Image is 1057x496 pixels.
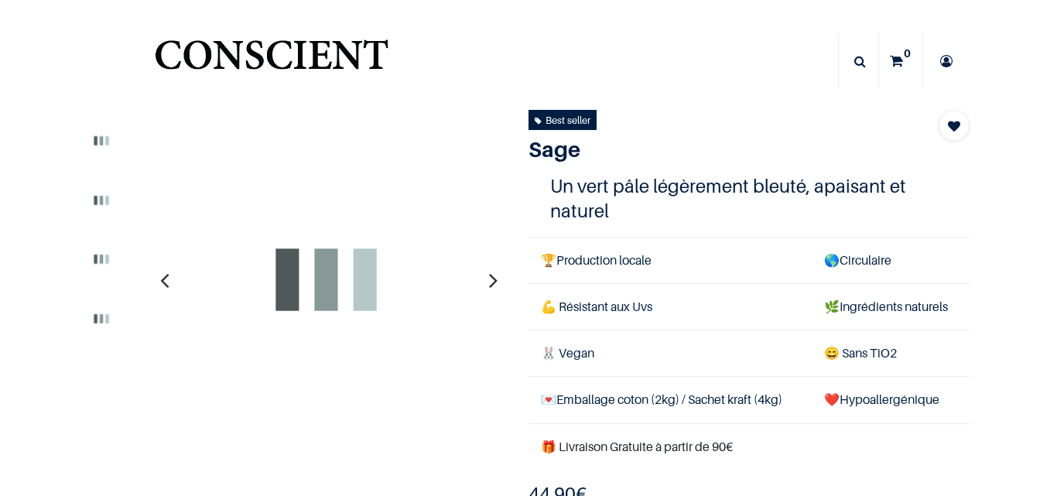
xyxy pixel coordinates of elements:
img: Product image [76,293,126,344]
td: Emballage coton (2kg) / Sachet kraft (4kg) [528,377,812,423]
font: 🎁 Livraison Gratuite à partir de 90€ [541,439,733,454]
a: Logo of Conscient [152,31,391,92]
img: Product image [505,110,845,450]
td: Ingrédients naturels [812,284,970,330]
img: Product image [76,175,126,225]
td: ans TiO2 [812,330,970,377]
span: 🐰 Vegan [541,345,594,361]
td: ❤️Hypoallergénique [812,377,970,423]
span: Add to wishlist [948,117,960,135]
h4: Un vert pâle légèrement bleuté, apaisant et naturel [550,174,947,222]
h1: Sage [528,136,903,162]
span: 🏆 [541,252,556,268]
a: 0 [879,34,922,88]
sup: 0 [900,46,915,61]
img: Product image [156,110,497,450]
td: Circulaire [812,237,970,283]
span: 😄 S [824,345,849,361]
img: Product image [76,234,126,285]
button: Add to wishlist [939,110,970,141]
span: 💪 Résistant aux Uvs [541,299,652,314]
span: 🌎 [824,252,840,268]
span: 🌿 [824,299,840,314]
img: Conscient [152,31,391,92]
span: 💌 [541,392,556,407]
img: Product image [76,115,126,166]
div: Best seller [535,111,590,128]
td: Production locale [528,237,812,283]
